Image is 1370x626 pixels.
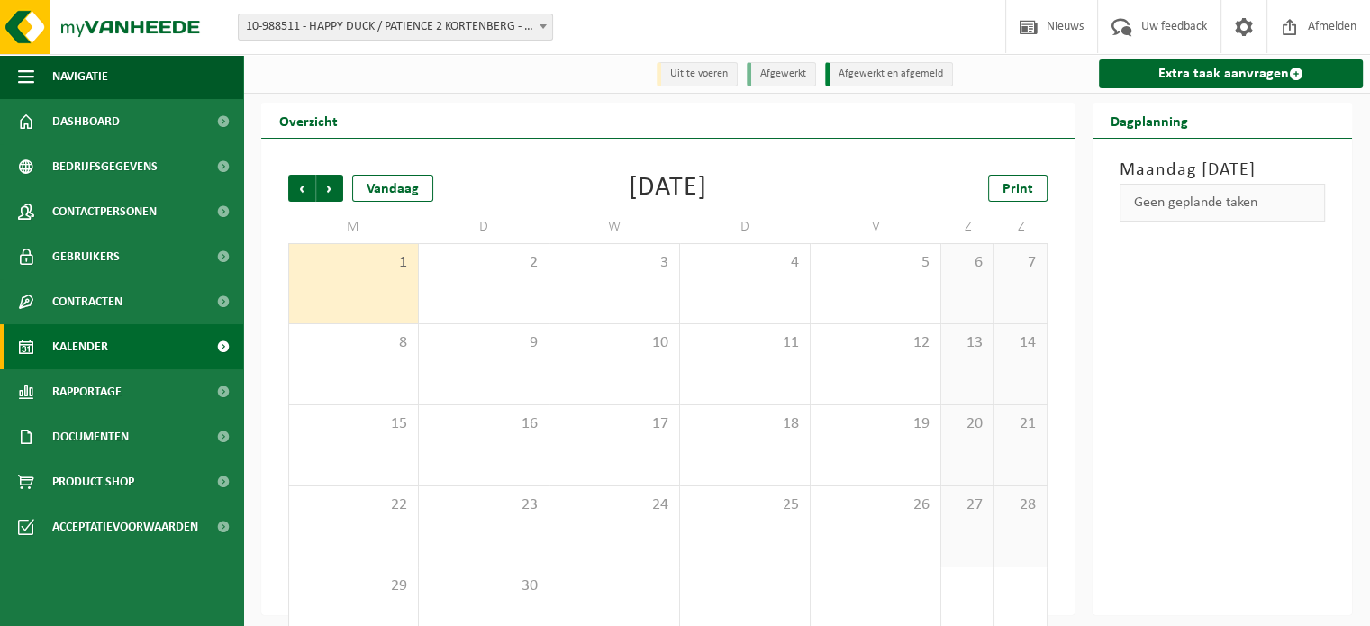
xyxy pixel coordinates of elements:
span: 30 [428,576,540,596]
span: 11 [689,333,801,353]
span: 28 [1003,495,1038,515]
span: 22 [298,495,409,515]
h2: Dagplanning [1093,103,1206,138]
td: D [680,211,811,243]
span: 15 [298,414,409,434]
span: 2 [428,253,540,273]
span: Contactpersonen [52,189,157,234]
li: Afgewerkt en afgemeld [825,62,953,86]
td: Z [994,211,1048,243]
span: 10-988511 - HAPPY DUCK / PATIENCE 2 KORTENBERG - EVERBERG [239,14,552,40]
td: V [811,211,941,243]
h3: Maandag [DATE] [1120,157,1325,184]
span: 13 [950,333,984,353]
span: 20 [950,414,984,434]
a: Extra taak aanvragen [1099,59,1363,88]
span: 10-988511 - HAPPY DUCK / PATIENCE 2 KORTENBERG - EVERBERG [238,14,553,41]
td: M [288,211,419,243]
span: 27 [950,495,984,515]
span: 14 [1003,333,1038,353]
span: 12 [820,333,931,353]
span: 1 [298,253,409,273]
span: 3 [558,253,670,273]
span: Product Shop [52,459,134,504]
a: Print [988,175,1048,202]
span: 5 [820,253,931,273]
li: Uit te voeren [657,62,738,86]
li: Afgewerkt [747,62,816,86]
span: Volgende [316,175,343,202]
span: 19 [820,414,931,434]
span: 21 [1003,414,1038,434]
span: 25 [689,495,801,515]
span: 6 [950,253,984,273]
span: 7 [1003,253,1038,273]
span: 16 [428,414,540,434]
span: 4 [689,253,801,273]
span: Bedrijfsgegevens [52,144,158,189]
span: Contracten [52,279,122,324]
span: Navigatie [52,54,108,99]
span: 8 [298,333,409,353]
span: Documenten [52,414,129,459]
span: Kalender [52,324,108,369]
td: W [549,211,680,243]
h2: Overzicht [261,103,356,138]
span: Acceptatievoorwaarden [52,504,198,549]
td: D [419,211,549,243]
div: Geen geplande taken [1120,184,1325,222]
div: [DATE] [629,175,707,202]
span: Rapportage [52,369,122,414]
div: Vandaag [352,175,433,202]
span: Vorige [288,175,315,202]
span: 23 [428,495,540,515]
span: 24 [558,495,670,515]
span: 18 [689,414,801,434]
span: 26 [820,495,931,515]
span: Dashboard [52,99,120,144]
span: Print [1003,182,1033,196]
span: 17 [558,414,670,434]
span: 29 [298,576,409,596]
span: Gebruikers [52,234,120,279]
span: 9 [428,333,540,353]
span: 10 [558,333,670,353]
td: Z [941,211,994,243]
